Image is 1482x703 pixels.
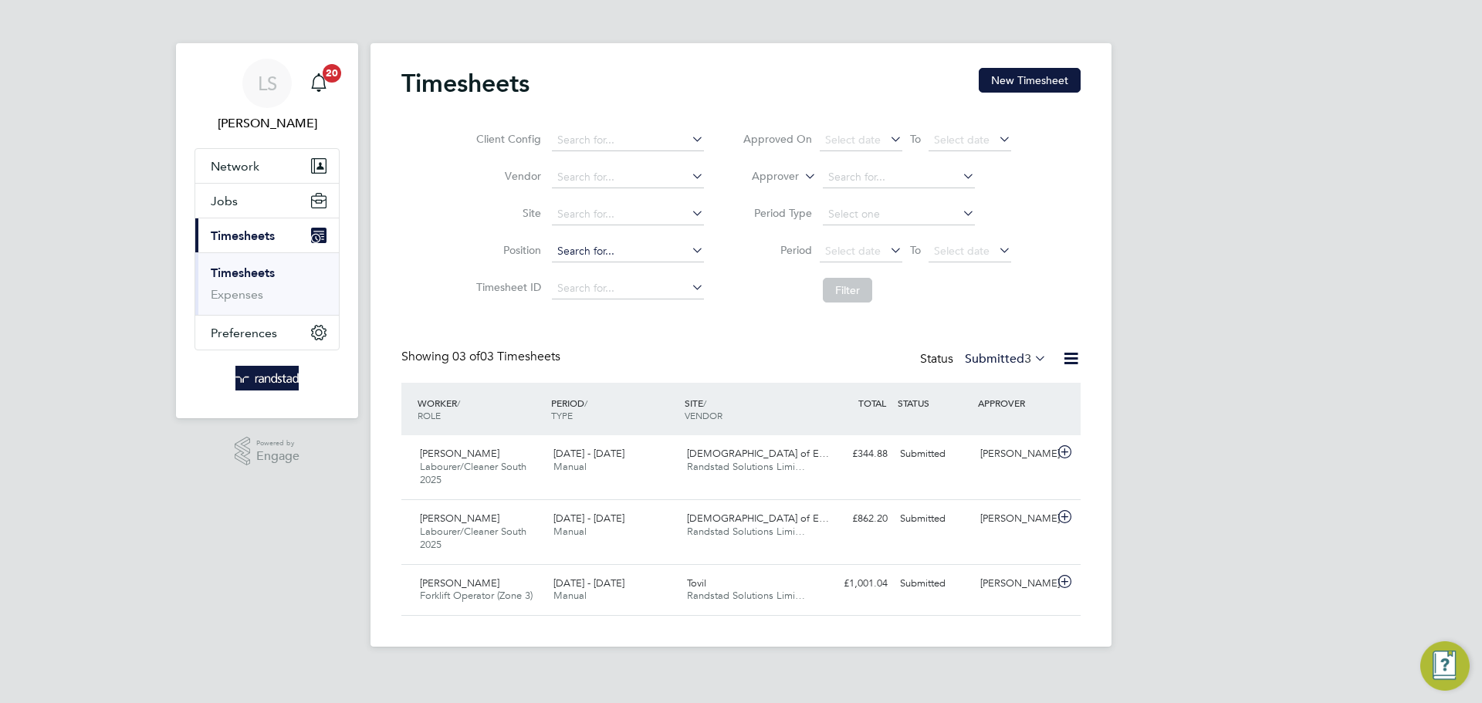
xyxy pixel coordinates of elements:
span: [DEMOGRAPHIC_DATA] of E… [687,447,829,460]
div: [PERSON_NAME] [974,441,1054,467]
label: Submitted [965,351,1047,367]
div: Submitted [894,441,974,467]
span: Powered by [256,437,299,450]
div: WORKER [414,389,547,429]
div: STATUS [894,389,974,417]
img: randstad-logo-retina.png [235,366,299,390]
input: Search for... [552,204,704,225]
div: APPROVER [974,389,1054,417]
span: VENDOR [685,409,722,421]
div: Submitted [894,571,974,597]
a: Go to home page [195,366,340,390]
input: Search for... [552,167,704,188]
span: 03 Timesheets [452,349,560,364]
div: Status [920,349,1050,370]
button: Preferences [195,316,339,350]
span: Select date [934,133,990,147]
span: [PERSON_NAME] [420,576,499,590]
label: Vendor [472,169,541,183]
span: Select date [825,244,881,258]
span: [DEMOGRAPHIC_DATA] of E… [687,512,829,525]
span: Manual [553,525,587,538]
button: New Timesheet [979,68,1081,93]
span: Timesheets [211,228,275,243]
a: Powered byEngage [235,437,300,466]
button: Engage Resource Center [1420,641,1470,691]
label: Approved On [743,132,812,146]
label: Period [743,243,812,257]
span: Jobs [211,194,238,208]
span: [DATE] - [DATE] [553,512,624,525]
a: Expenses [211,287,263,302]
span: [PERSON_NAME] [420,447,499,460]
span: 20 [323,64,341,83]
div: £344.88 [814,441,894,467]
span: To [905,129,925,149]
span: / [457,397,460,409]
span: Labourer/Cleaner South 2025 [420,460,526,486]
a: 20 [303,59,334,108]
span: Select date [825,133,881,147]
div: £862.20 [814,506,894,532]
input: Search for... [552,278,704,299]
div: Timesheets [195,252,339,315]
div: PERIOD [547,389,681,429]
label: Timesheet ID [472,280,541,294]
div: Showing [401,349,563,365]
span: Select date [934,244,990,258]
div: SITE [681,389,814,429]
span: Lewis Saunders [195,114,340,133]
span: 3 [1024,351,1031,367]
span: / [703,397,706,409]
div: [PERSON_NAME] [974,571,1054,597]
span: Preferences [211,326,277,340]
span: / [584,397,587,409]
label: Approver [729,169,799,184]
span: TYPE [551,409,573,421]
div: [PERSON_NAME] [974,506,1054,532]
nav: Main navigation [176,43,358,418]
span: Engage [256,450,299,463]
div: £1,001.04 [814,571,894,597]
label: Client Config [472,132,541,146]
span: TOTAL [858,397,886,409]
label: Period Type [743,206,812,220]
button: Jobs [195,184,339,218]
span: To [905,240,925,260]
button: Network [195,149,339,183]
div: Submitted [894,506,974,532]
input: Search for... [823,167,975,188]
label: Position [472,243,541,257]
button: Timesheets [195,218,339,252]
span: [DATE] - [DATE] [553,447,624,460]
span: Randstad Solutions Limi… [687,589,805,602]
span: Network [211,159,259,174]
a: LS[PERSON_NAME] [195,59,340,133]
h2: Timesheets [401,68,530,99]
input: Search for... [552,130,704,151]
span: [PERSON_NAME] [420,512,499,525]
a: Timesheets [211,265,275,280]
span: Manual [553,460,587,473]
span: ROLE [418,409,441,421]
span: Randstad Solutions Limi… [687,460,805,473]
span: Randstad Solutions Limi… [687,525,805,538]
button: Filter [823,278,872,302]
span: Tovil [687,576,706,590]
span: Labourer/Cleaner South 2025 [420,525,526,551]
span: Forklift Operator (Zone 3) [420,589,533,602]
input: Search for... [552,241,704,262]
input: Select one [823,204,975,225]
span: Manual [553,589,587,602]
span: 03 of [452,349,480,364]
span: [DATE] - [DATE] [553,576,624,590]
span: LS [258,73,277,93]
label: Site [472,206,541,220]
